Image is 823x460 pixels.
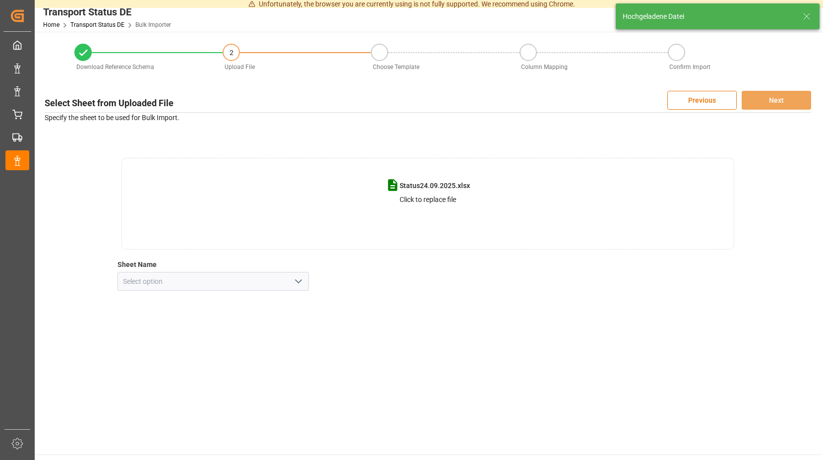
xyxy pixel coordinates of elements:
h3: Select Sheet from Uploaded File [45,96,174,110]
div: Transport Status DE [43,4,171,19]
button: Previous [667,91,737,110]
p: Specify the sheet to be used for Bulk Import. [45,113,811,123]
p: Click to replace file [400,195,456,205]
span: Download Reference Schema [76,64,154,70]
a: Transport Status DE [70,21,124,28]
a: Home [43,21,59,28]
span: Upload File [225,64,255,70]
button: Next [742,91,811,110]
span: Column Mapping [521,64,568,70]
input: Select option [118,272,309,291]
div: Status24.09.2025.xlsxClick to replace file [121,158,735,250]
div: 2 [224,45,239,61]
div: Hochgeladene Datei [623,11,793,22]
label: Sheet Name [118,260,157,270]
span: Status24.09.2025.xlsx [400,181,470,191]
span: Confirm Import [669,64,710,70]
span: Choose Template [373,64,419,70]
button: open menu [291,274,305,289]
